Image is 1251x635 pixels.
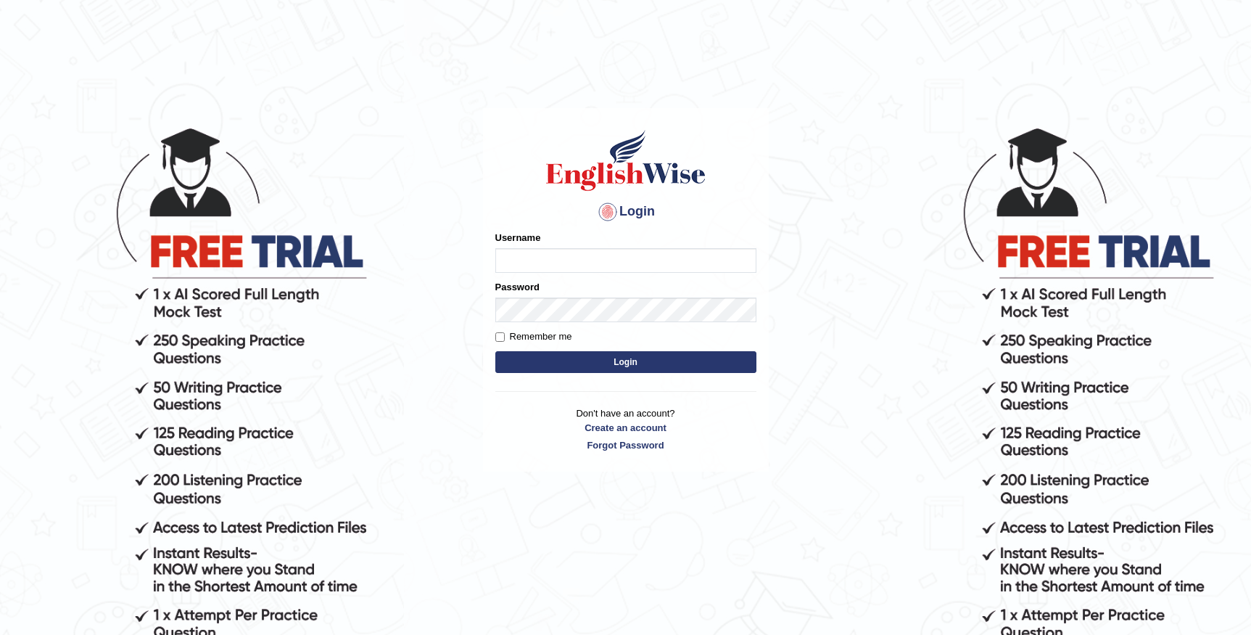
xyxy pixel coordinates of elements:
label: Remember me [495,329,572,344]
label: Username [495,231,541,245]
input: Remember me [495,332,505,342]
img: Logo of English Wise sign in for intelligent practice with AI [543,128,709,193]
a: Create an account [495,421,756,435]
a: Forgot Password [495,438,756,452]
button: Login [495,351,756,373]
p: Don't have an account? [495,406,756,451]
h4: Login [495,200,756,224]
label: Password [495,280,540,294]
